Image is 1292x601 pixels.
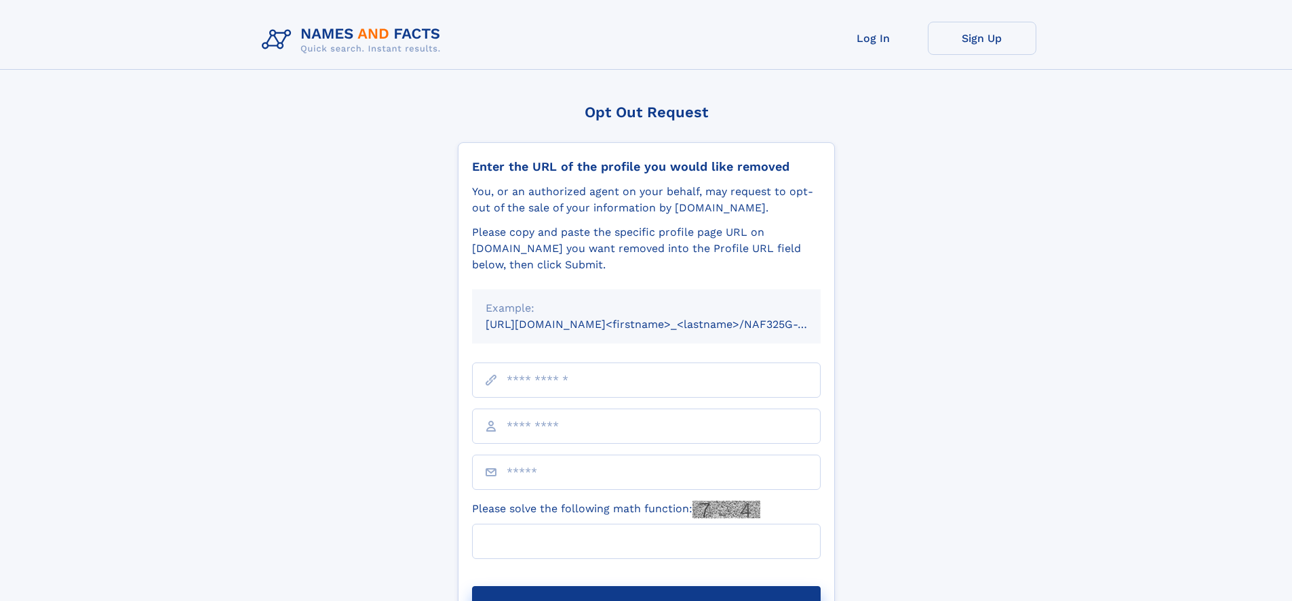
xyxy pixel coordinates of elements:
[472,501,760,518] label: Please solve the following math function:
[486,318,846,331] small: [URL][DOMAIN_NAME]<firstname>_<lastname>/NAF325G-xxxxxxxx
[819,22,928,55] a: Log In
[928,22,1036,55] a: Sign Up
[472,184,821,216] div: You, or an authorized agent on your behalf, may request to opt-out of the sale of your informatio...
[472,224,821,273] div: Please copy and paste the specific profile page URL on [DOMAIN_NAME] you want removed into the Pr...
[256,22,452,58] img: Logo Names and Facts
[472,159,821,174] div: Enter the URL of the profile you would like removed
[458,104,835,121] div: Opt Out Request
[486,300,807,316] div: Example:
